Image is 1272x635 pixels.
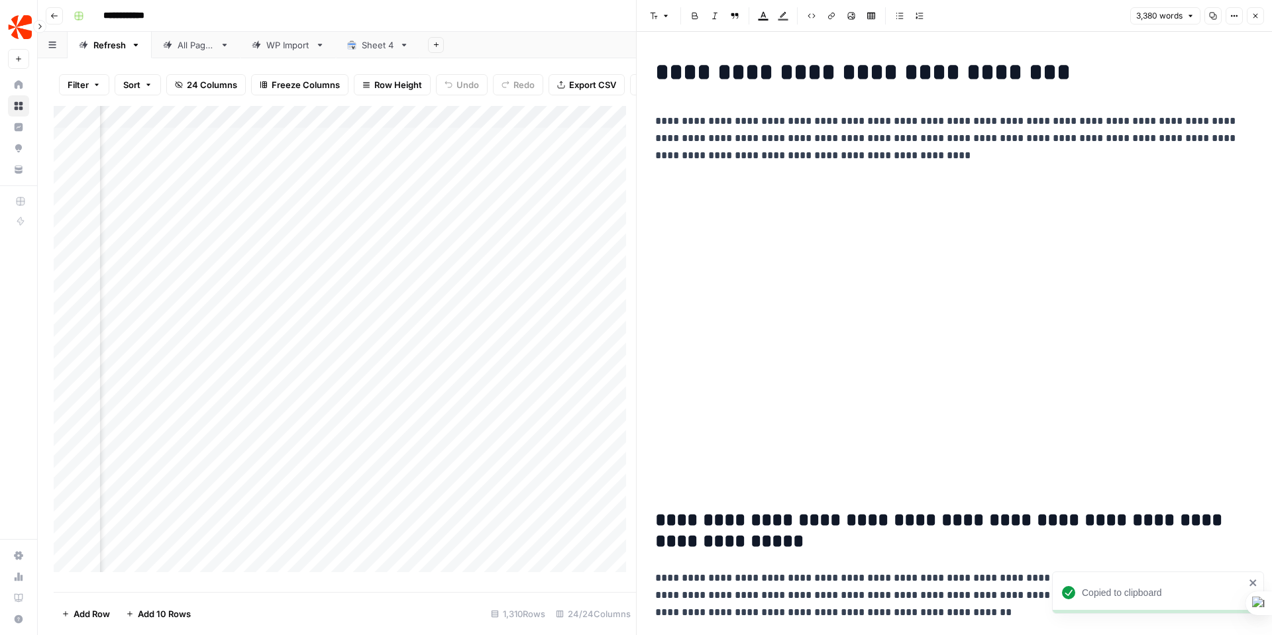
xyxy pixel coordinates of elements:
a: All Pages [152,32,240,58]
a: Refresh [68,32,152,58]
span: Sort [123,78,140,91]
a: Browse [8,95,29,117]
a: Usage [8,566,29,587]
span: Redo [513,78,535,91]
button: Workspace: ChargebeeOps [8,11,29,44]
span: Add Row [74,607,110,620]
span: Export CSV [569,78,616,91]
span: Filter [68,78,89,91]
div: WP Import [266,38,310,52]
a: Learning Hub [8,587,29,609]
button: Add 10 Rows [118,603,199,624]
div: All Pages [178,38,215,52]
a: Your Data [8,159,29,180]
button: Undo [436,74,488,95]
button: Help + Support [8,609,29,630]
button: Add Row [54,603,118,624]
a: Sheet 4 [336,32,420,58]
a: Opportunities [8,138,29,159]
a: Insights [8,117,29,138]
div: Refresh [93,38,126,52]
a: WP Import [240,32,336,58]
span: 24 Columns [187,78,237,91]
button: Redo [493,74,543,95]
img: ChargebeeOps Logo [8,15,32,39]
div: 24/24 Columns [551,603,636,624]
a: Home [8,74,29,95]
span: 3,380 words [1136,10,1183,22]
button: Export CSV [549,74,625,95]
button: Freeze Columns [251,74,348,95]
button: Row Height [354,74,431,95]
button: 3,380 words [1130,7,1200,24]
button: Sort [115,74,161,95]
div: 1,310 Rows [486,603,551,624]
span: Undo [456,78,479,91]
button: 24 Columns [166,74,246,95]
a: Settings [8,545,29,566]
button: Filter [59,74,109,95]
button: close [1249,577,1258,588]
span: Freeze Columns [272,78,340,91]
div: Copied to clipboard [1082,586,1245,599]
span: Add 10 Rows [138,607,191,620]
span: Row Height [374,78,422,91]
div: Sheet 4 [362,38,394,52]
